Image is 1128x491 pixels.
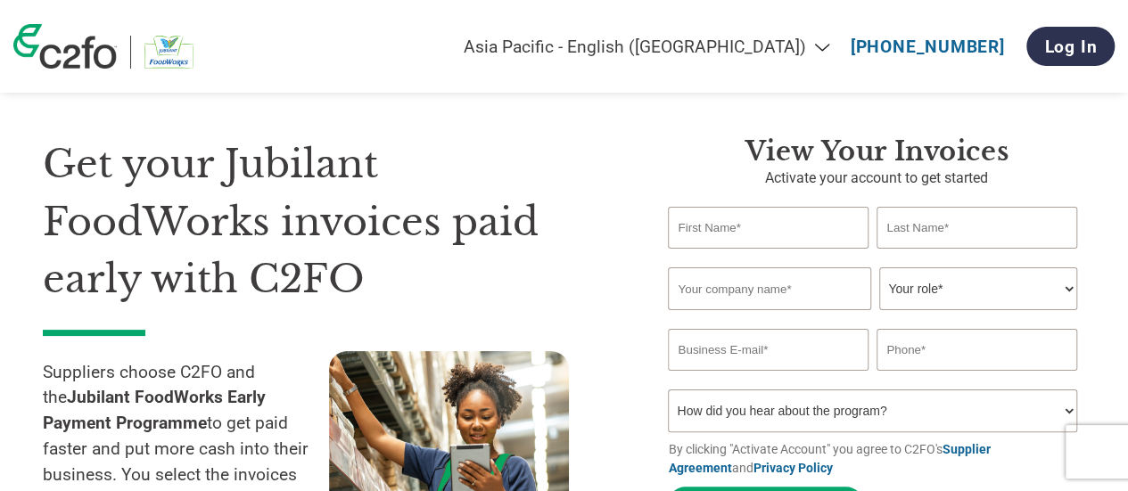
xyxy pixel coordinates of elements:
img: c2fo logo [13,24,117,69]
div: Invalid company name or company name is too long [668,312,1076,322]
input: First Name* [668,207,868,249]
select: Title/Role [879,267,1076,310]
div: Inavlid Email Address [668,372,868,382]
a: [PHONE_NUMBER] [851,37,1005,57]
input: Last Name* [877,207,1076,249]
a: Log In [1026,27,1115,66]
div: Invalid last name or last name is too long [877,250,1076,260]
p: By clicking "Activate Account" you agree to C2FO's and [668,440,1085,478]
input: Invalid Email format [668,329,868,371]
img: Jubilant FoodWorks [144,36,193,69]
a: Privacy Policy [753,461,832,475]
input: Your company name* [668,267,870,310]
strong: Jubilant FoodWorks Early Payment Programme [43,387,266,433]
h3: View your invoices [668,135,1085,168]
div: Invalid first name or first name is too long [668,250,868,260]
input: Phone* [877,329,1076,371]
div: Inavlid Phone Number [877,372,1076,382]
h1: Get your Jubilant FoodWorks invoices paid early with C2FO [43,135,614,308]
p: Activate your account to get started [668,168,1085,189]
